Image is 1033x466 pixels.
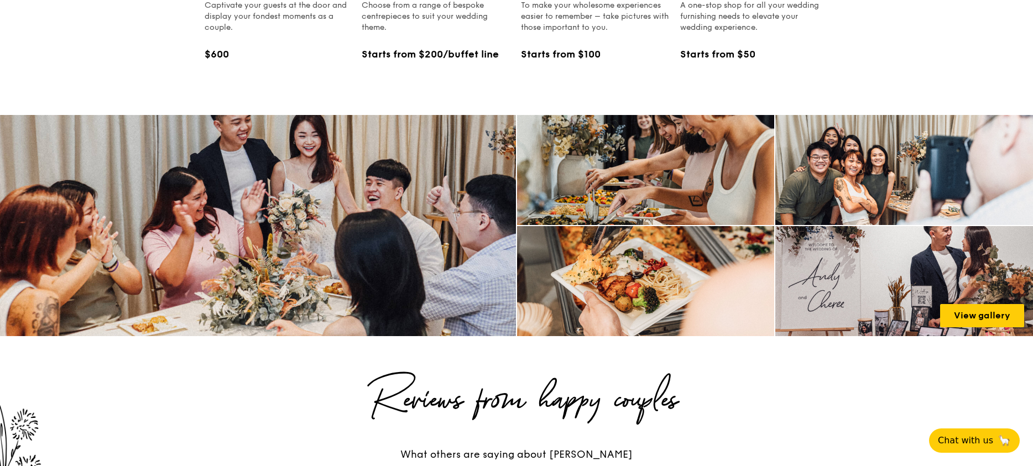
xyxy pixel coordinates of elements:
[680,46,828,62] div: Starts from $50
[517,226,774,336] img: gallery-4.a5752c82.jpg
[929,428,1020,453] button: Chat with us🦙
[938,434,993,447] span: Chat with us
[998,434,1011,447] span: 🦙
[940,304,1024,327] a: View gallery
[775,226,1033,336] img: gallery-5.c136d8b6.jpg
[775,115,1033,225] img: gallery-3.f63d686d.jpg
[205,46,353,62] div: $600
[517,115,774,225] img: gallery-2.eb00a51b.jpg
[205,380,828,420] div: Reviews from happy couples
[345,447,688,462] div: What others are saying about [PERSON_NAME]
[362,46,512,62] div: Starts from $200/buffet line
[521,46,671,62] div: Starts from $100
